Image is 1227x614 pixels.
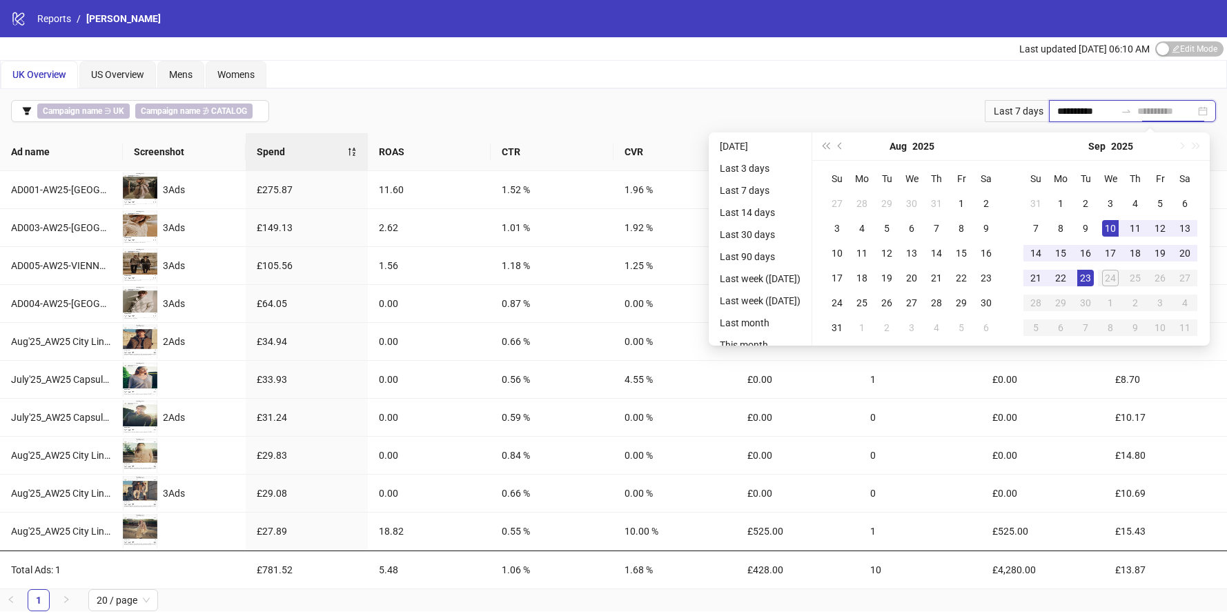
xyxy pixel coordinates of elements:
td: 2025-09-08 [1048,216,1073,241]
div: 0.87 % [502,296,602,311]
div: 0.00 % [625,334,725,349]
td: 2025-08-22 [949,266,974,290]
div: £0.00 [992,448,1093,463]
th: Fr [949,166,974,191]
div: Aug'25_AW25 City Lines_Womens Cardigan [11,448,112,463]
div: 29 [878,195,895,212]
div: 14 [1028,245,1044,261]
div: 17 [1102,245,1119,261]
li: Last 30 days [714,226,806,243]
td: 2025-10-09 [1123,315,1148,340]
td: 2025-09-14 [1023,241,1048,266]
td: 2025-09-06 [1172,191,1197,216]
td: 2025-09-27 [1172,266,1197,290]
div: 11 [1127,220,1143,237]
div: 4 [928,319,945,336]
div: 9 [1127,319,1143,336]
td: 2025-09-05 [1148,191,1172,216]
div: 7 [1028,220,1044,237]
div: Page Size [88,589,158,611]
span: [PERSON_NAME] [86,13,161,24]
button: Choose a year [912,132,934,160]
div: 30 [1077,295,1094,311]
td: 2025-10-07 [1073,315,1098,340]
li: Last 90 days [714,248,806,265]
div: 4.55 % [625,372,725,387]
td: 2025-08-31 [1023,191,1048,216]
th: Th [924,166,949,191]
td: 2025-08-08 [949,216,974,241]
div: 26 [1152,270,1168,286]
div: 24 [1102,270,1119,286]
div: 4 [854,220,870,237]
div: 5 [878,220,895,237]
div: 19 [1152,245,1168,261]
td: 2025-09-05 [949,315,974,340]
div: 1.01 % [502,220,602,235]
div: 7 [1077,319,1094,336]
div: £10.17 [1115,410,1216,425]
td: 2025-10-04 [1172,290,1197,315]
span: left [7,595,15,604]
div: £8.70 [1115,372,1216,387]
td: 2025-08-18 [850,266,874,290]
div: 0.84 % [502,448,602,463]
div: 3 [829,220,845,237]
span: ∌ [135,103,253,119]
span: ∋ [37,103,130,119]
th: CTR [491,133,613,171]
td: 2025-08-05 [874,216,899,241]
td: 2025-09-11 [1123,216,1148,241]
div: 1.92 % [625,220,725,235]
td: 2025-08-31 [825,315,850,340]
td: 2025-09-15 [1048,241,1073,266]
span: Ad name [11,144,112,159]
div: 8 [953,220,970,237]
div: 12 [878,245,895,261]
td: 2025-09-18 [1123,241,1148,266]
div: 11 [854,245,870,261]
div: 9 [978,220,994,237]
div: 1.25 % [625,258,725,273]
div: 0.00 [379,296,480,311]
div: 31 [1028,195,1044,212]
div: £29.08 [257,486,357,501]
div: 3 [1102,195,1119,212]
td: 2025-07-27 [825,191,850,216]
div: 22 [953,270,970,286]
div: AD001-AW25-[GEOGRAPHIC_DATA]-WW-V1_EN_IMG__CP_28082025_F_CC_SC24_USP10_AW25_ [11,182,112,197]
li: Last month [714,315,806,331]
span: to [1121,106,1132,117]
td: 2025-08-26 [874,290,899,315]
div: 0.66 % [502,486,602,501]
th: We [1098,166,1123,191]
div: £0.00 [747,448,848,463]
div: 19 [878,270,895,286]
b: Campaign name [43,106,102,116]
td: 2025-09-30 [1073,290,1098,315]
div: 9 [1077,220,1094,237]
div: 8 [1102,319,1119,336]
th: We [899,166,924,191]
div: £275.87 [257,182,357,197]
div: £33.93 [257,372,357,387]
td: 2025-09-04 [924,315,949,340]
div: 0.59 % [502,410,602,425]
div: 6 [1052,319,1069,336]
th: Th [1123,166,1148,191]
td: 2025-08-02 [974,191,999,216]
div: 28 [928,295,945,311]
span: CVR [625,144,725,159]
div: AD005-AW25-VIENNA-DUEL_EN_IMG__CP_28082025_ALLG_CC_SC24_USP10_AW25_ [11,258,112,273]
div: 28 [854,195,870,212]
th: Tu [874,166,899,191]
button: Previous month (PageUp) [833,132,848,160]
td: 2025-10-06 [1048,315,1073,340]
span: Mens [169,69,193,80]
span: Womens [217,69,255,80]
td: 2025-08-25 [850,290,874,315]
div: 0.56 % [502,372,602,387]
div: £105.56 [257,258,357,273]
div: 1 [1102,295,1119,311]
div: 10 [829,245,845,261]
